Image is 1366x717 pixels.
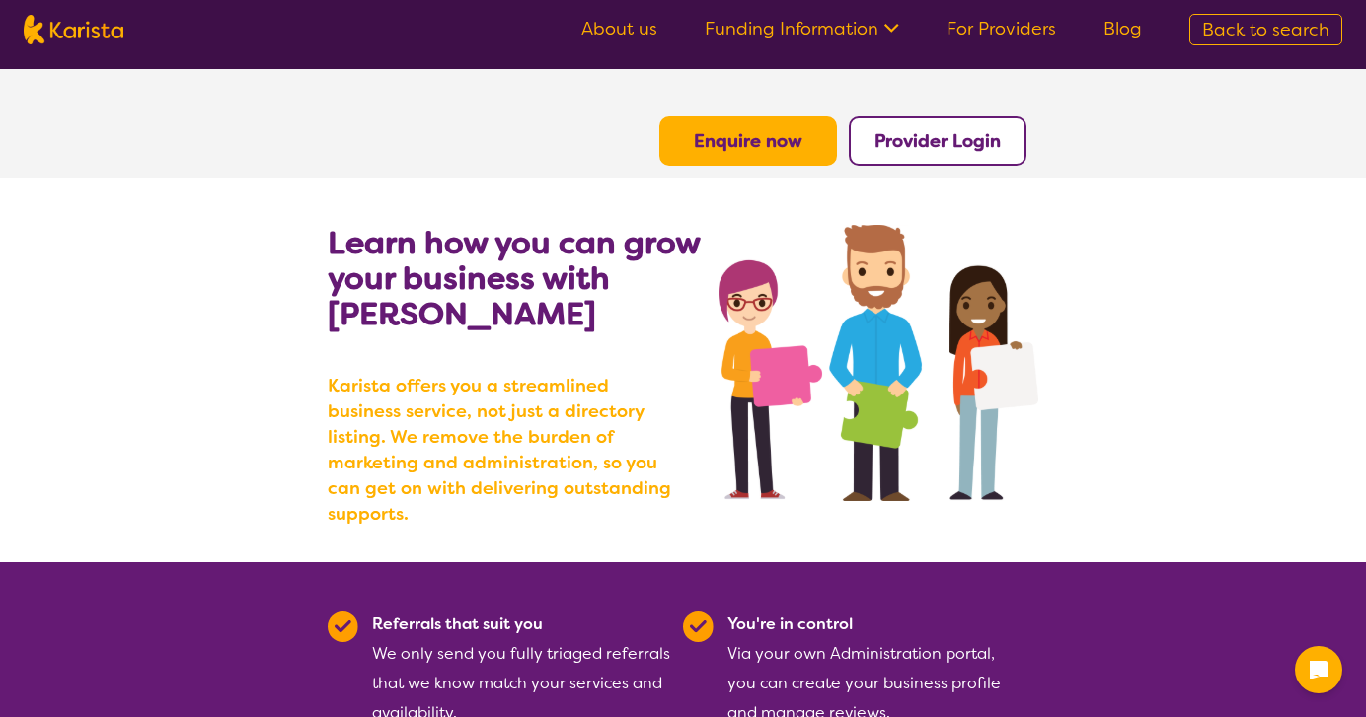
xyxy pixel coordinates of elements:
[1202,18,1329,41] span: Back to search
[1189,14,1342,45] a: Back to search
[705,17,899,40] a: Funding Information
[874,129,1001,153] a: Provider Login
[683,611,714,642] img: Tick
[1103,17,1142,40] a: Blog
[659,116,837,166] button: Enquire now
[328,373,683,527] b: Karista offers you a streamlined business service, not just a directory listing. We remove the bu...
[849,116,1026,166] button: Provider Login
[694,129,802,153] a: Enquire now
[328,611,358,642] img: Tick
[24,15,123,44] img: Karista logo
[581,17,657,40] a: About us
[727,613,853,634] b: You're in control
[947,17,1056,40] a: For Providers
[719,225,1038,501] img: grow your business with Karista
[372,613,543,634] b: Referrals that suit you
[328,222,700,334] b: Learn how you can grow your business with [PERSON_NAME]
